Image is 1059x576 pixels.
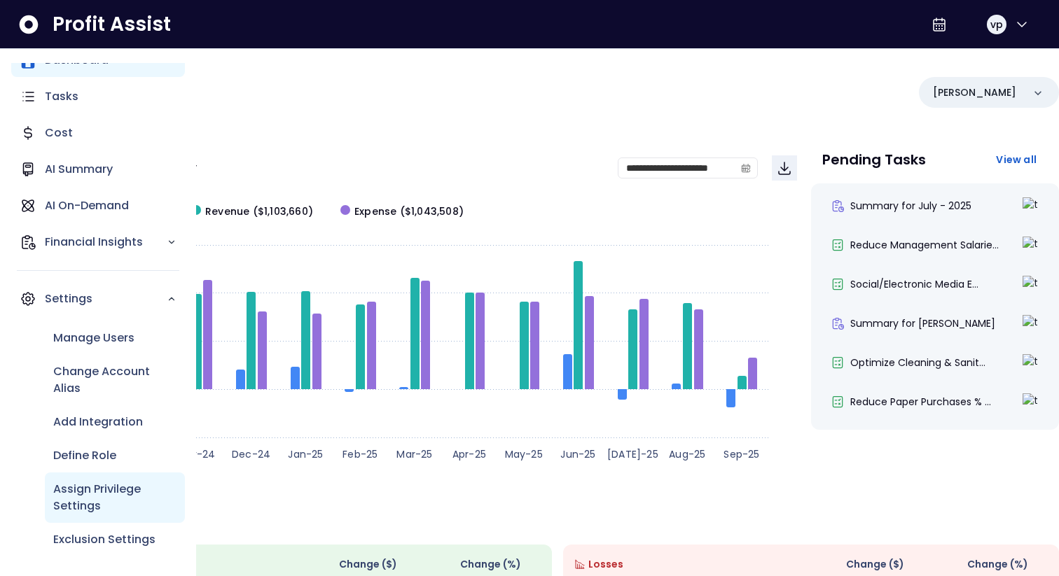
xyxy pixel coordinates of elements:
[967,557,1028,572] span: Change (%)
[396,447,432,461] text: Mar-25
[1023,393,1039,410] img: todo
[850,395,991,409] span: Reduce Paper Purchases % ...
[339,557,397,572] span: Change ( $ )
[53,481,176,514] p: Assign Privilege Settings
[1023,315,1039,332] img: todo
[452,447,486,461] text: Apr-25
[178,447,215,461] text: Nov-24
[45,88,78,105] p: Tasks
[45,290,167,307] p: Settings
[45,234,167,251] p: Financial Insights
[53,447,116,464] p: Define Role
[232,447,270,461] text: Dec-24
[56,514,1059,528] p: Wins & Losses
[985,147,1048,172] button: View all
[342,447,378,461] text: Feb-25
[1023,197,1039,214] img: todo
[460,557,521,572] span: Change (%)
[560,447,595,461] text: Jun-25
[850,356,985,370] span: Optimize Cleaning & Sanit...
[588,557,623,572] span: Losses
[850,238,999,252] span: Reduce Management Salarie...
[850,316,995,330] span: Summary for [PERSON_NAME]
[288,447,323,461] text: Jan-25
[933,85,1016,100] p: [PERSON_NAME]
[846,557,904,572] span: Change ( $ )
[45,125,73,141] p: Cost
[53,531,155,548] p: Exclusion Settings
[45,197,129,214] p: AI On-Demand
[990,17,1003,31] span: vp
[354,204,464,219] span: Expense ($1,043,508)
[53,12,171,37] span: Profit Assist
[741,163,751,173] svg: calendar
[53,363,176,397] p: Change Account Alias
[1023,237,1039,253] img: todo
[205,204,313,219] span: Revenue ($1,103,660)
[850,277,978,291] span: Social/Electronic Media E...
[669,447,705,461] text: Aug-25
[772,155,797,181] button: Download
[505,447,543,461] text: May-25
[822,153,926,167] p: Pending Tasks
[1023,276,1039,293] img: todo
[724,447,759,461] text: Sep-25
[607,447,658,461] text: [DATE]-25
[996,153,1037,167] span: View all
[53,414,143,430] p: Add Integration
[45,161,113,178] p: AI Summary
[1023,354,1039,371] img: todo
[850,199,971,213] span: Summary for July - 2025
[53,330,134,346] p: Manage Users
